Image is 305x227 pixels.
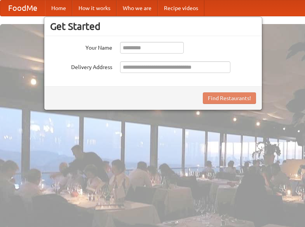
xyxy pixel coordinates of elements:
[45,0,72,16] a: Home
[72,0,117,16] a: How it works
[203,92,256,104] button: Find Restaurants!
[50,42,112,52] label: Your Name
[50,21,256,32] h3: Get Started
[117,0,158,16] a: Who we are
[0,0,45,16] a: FoodMe
[50,61,112,71] label: Delivery Address
[158,0,204,16] a: Recipe videos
